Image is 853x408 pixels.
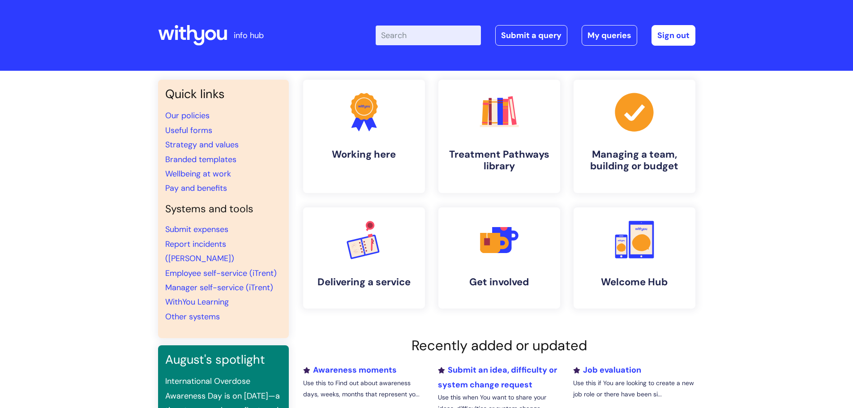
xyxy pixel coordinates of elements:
[376,25,695,46] div: | -
[573,365,641,375] a: Job evaluation
[165,183,227,193] a: Pay and benefits
[438,365,557,390] a: Submit an idea, difficulty or system change request
[165,87,282,101] h3: Quick links
[165,268,277,279] a: Employee self-service (iTrent)
[446,276,553,288] h4: Get involved
[303,378,425,400] p: Use this to Find out about awareness days, weeks, months that represent yo...
[165,139,239,150] a: Strategy and values
[376,26,481,45] input: Search
[303,207,425,309] a: Delivering a service
[303,337,695,354] h2: Recently added or updated
[574,80,695,193] a: Managing a team, building or budget
[165,282,273,293] a: Manager self-service (iTrent)
[165,352,282,367] h3: August's spotlight
[165,110,210,121] a: Our policies
[495,25,567,46] a: Submit a query
[303,80,425,193] a: Working here
[165,154,236,165] a: Branded templates
[310,276,418,288] h4: Delivering a service
[446,149,553,172] h4: Treatment Pathways library
[165,224,228,235] a: Submit expenses
[310,149,418,160] h4: Working here
[581,149,688,172] h4: Managing a team, building or budget
[165,296,229,307] a: WithYou Learning
[165,311,220,322] a: Other systems
[165,125,212,136] a: Useful forms
[438,207,560,309] a: Get involved
[165,239,234,264] a: Report incidents ([PERSON_NAME])
[574,207,695,309] a: Welcome Hub
[165,168,231,179] a: Wellbeing at work
[303,365,397,375] a: Awareness moments
[438,80,560,193] a: Treatment Pathways library
[234,28,264,43] p: info hub
[581,276,688,288] h4: Welcome Hub
[573,378,695,400] p: Use this if You are looking to create a new job role or there have been si...
[165,203,282,215] h4: Systems and tools
[582,25,637,46] a: My queries
[652,25,695,46] a: Sign out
